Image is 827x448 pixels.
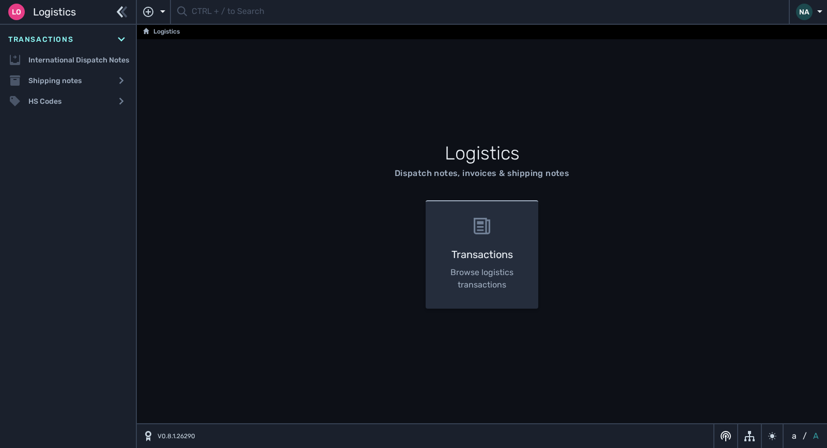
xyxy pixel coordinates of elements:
span: V0.8.1.26290 [158,431,195,441]
span: / [803,430,807,442]
a: Transactions Browse logistics transactions [419,200,545,309]
a: Logistics [143,26,180,38]
div: NA [796,4,813,20]
h1: Logistics [231,139,732,167]
button: A [811,430,821,442]
button: a [790,430,799,442]
div: Dispatch notes, invoices & shipping notes [395,167,569,180]
div: Lo [8,4,25,20]
p: Browse logistics transactions [442,266,522,291]
h3: Transactions [442,247,522,262]
span: Logistics [33,4,76,20]
input: CTRL + / to Search [192,2,783,22]
span: Transactions [8,34,73,45]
